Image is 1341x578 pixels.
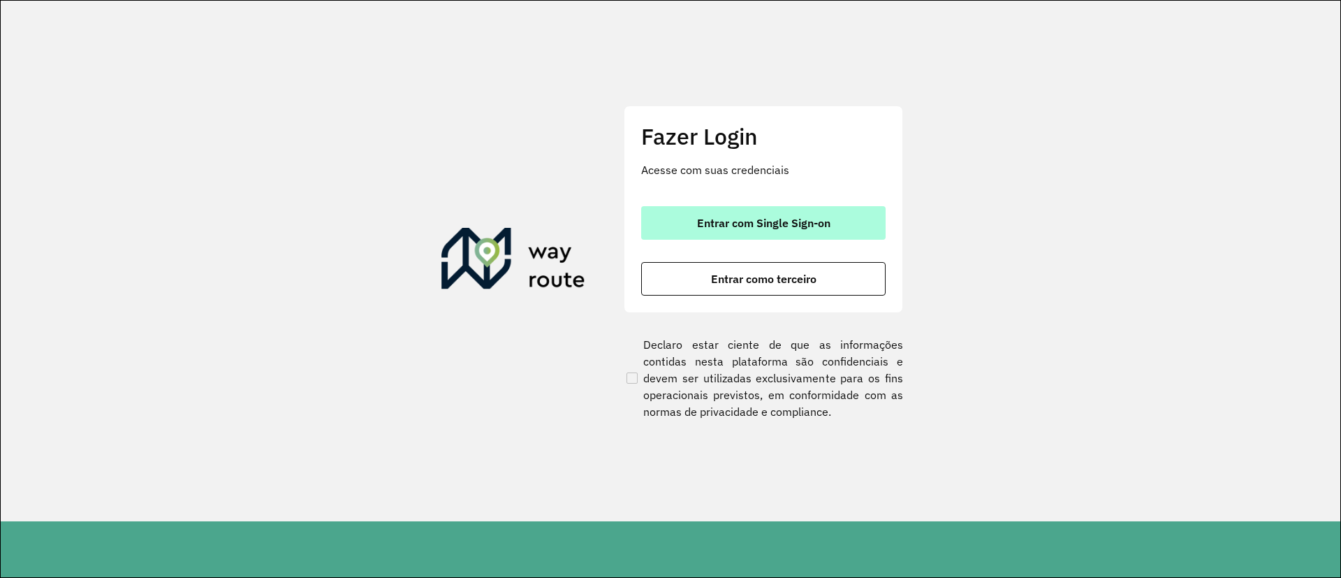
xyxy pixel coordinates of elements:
button: button [641,262,886,296]
p: Acesse com suas credenciais [641,161,886,178]
h2: Fazer Login [641,123,886,150]
img: Roteirizador AmbevTech [441,228,585,295]
span: Entrar como terceiro [711,273,816,284]
span: Entrar com Single Sign-on [697,217,830,229]
label: Declaro estar ciente de que as informações contidas nesta plataforma são confidenciais e devem se... [624,336,903,420]
button: button [641,206,886,240]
